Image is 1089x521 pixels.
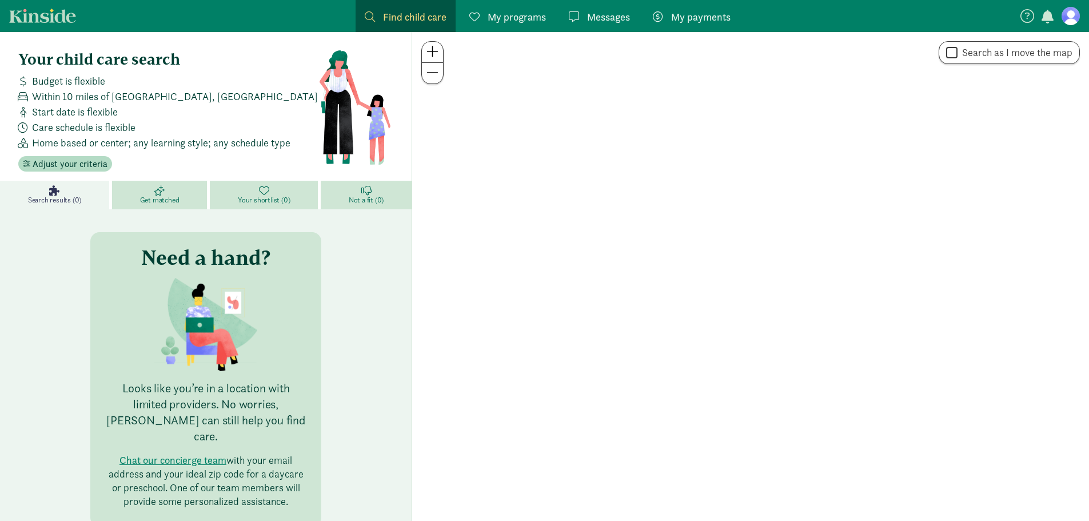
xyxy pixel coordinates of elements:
[28,196,81,205] span: Search results (0)
[32,89,318,104] span: Within 10 miles of [GEOGRAPHIC_DATA], [GEOGRAPHIC_DATA]
[349,196,384,205] span: Not a fit (0)
[32,135,290,150] span: Home based or center; any learning style; any schedule type
[958,46,1072,59] label: Search as I move the map
[104,454,308,508] p: with your email address and your ideal zip code for a daycare or preschool. One of our team membe...
[587,9,630,25] span: Messages
[9,9,76,23] a: Kinside
[119,454,226,467] button: Chat our concierge team
[671,9,731,25] span: My payments
[32,104,118,120] span: Start date is flexible
[18,50,318,69] h4: Your child care search
[141,246,270,269] h3: Need a hand?
[488,9,546,25] span: My programs
[18,156,112,172] button: Adjust your criteria
[33,157,107,171] span: Adjust your criteria
[140,196,179,205] span: Get matched
[321,181,412,209] a: Not a fit (0)
[383,9,446,25] span: Find child care
[112,181,210,209] a: Get matched
[238,196,290,205] span: Your shortlist (0)
[32,73,105,89] span: Budget is flexible
[104,380,308,444] p: Looks like you’re in a location with limited providers. No worries, [PERSON_NAME] can still help ...
[210,181,321,209] a: Your shortlist (0)
[32,120,135,135] span: Care schedule is flexible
